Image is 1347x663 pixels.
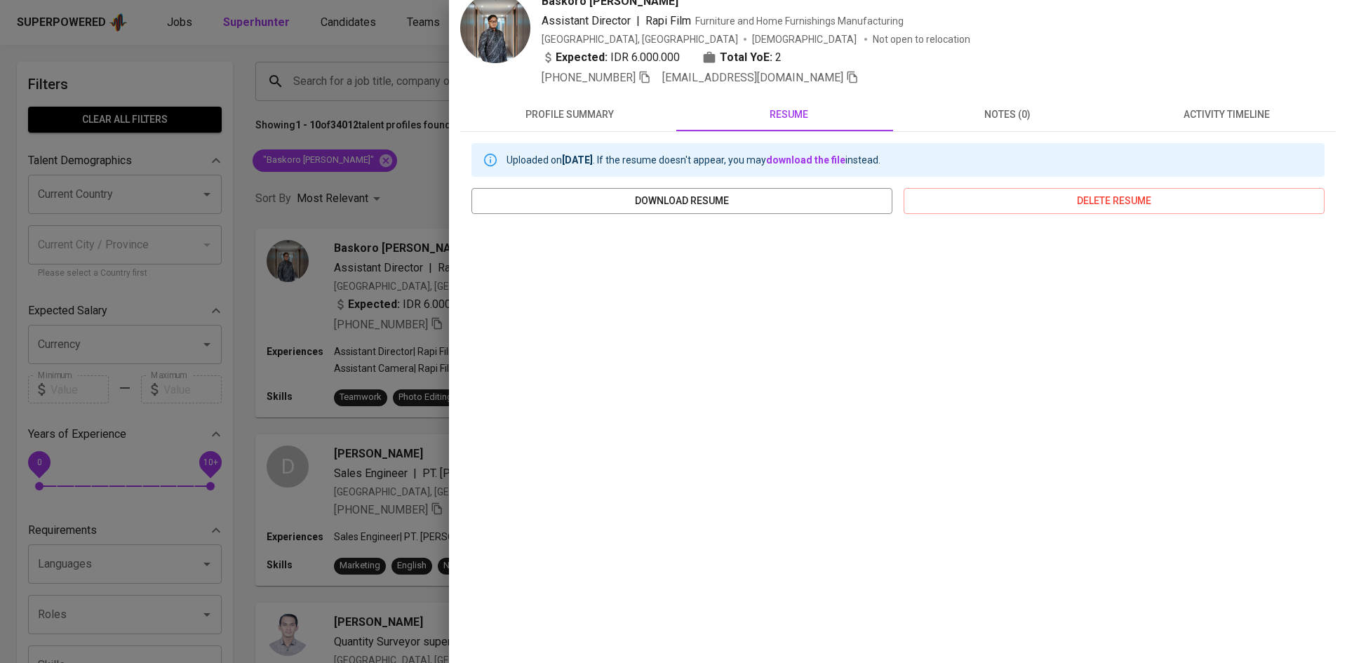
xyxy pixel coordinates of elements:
[645,14,691,27] span: Rapi Film
[556,49,608,66] b: Expected:
[873,32,970,46] p: Not open to relocation
[688,106,890,123] span: resume
[636,13,640,29] span: |
[471,225,1325,646] iframe: a207398068ff393616e0446d45ca1cf9.pdf
[752,32,859,46] span: [DEMOGRAPHIC_DATA]
[542,49,680,66] div: IDR 6.000.000
[720,49,772,66] b: Total YoE:
[695,15,904,27] span: Furniture and Home Furnishings Manufacturing
[471,188,892,214] button: download resume
[775,49,782,66] span: 2
[469,106,671,123] span: profile summary
[906,106,1108,123] span: notes (0)
[542,32,738,46] div: [GEOGRAPHIC_DATA], [GEOGRAPHIC_DATA]
[542,71,636,84] span: [PHONE_NUMBER]
[1125,106,1327,123] span: activity timeline
[483,192,881,210] span: download resume
[562,154,593,166] b: [DATE]
[915,192,1313,210] span: delete resume
[904,188,1325,214] button: delete resume
[507,147,880,173] div: Uploaded on . If the resume doesn't appear, you may instead.
[662,71,843,84] span: [EMAIL_ADDRESS][DOMAIN_NAME]
[766,154,845,166] a: download the file
[542,14,631,27] span: Assistant Director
